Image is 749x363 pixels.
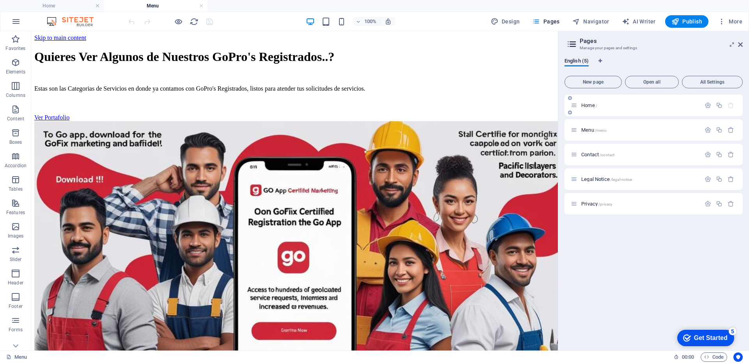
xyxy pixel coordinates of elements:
[579,152,701,157] div: Contact/contact
[9,186,23,192] p: Tables
[682,76,743,88] button: All Settings
[579,177,701,182] div: Legal Notice/legal-notice
[581,102,597,108] span: Click to open page
[581,176,632,182] span: Click to open page
[674,352,694,362] h6: Session time
[611,177,632,182] span: /legal-notice
[595,128,607,132] span: /menu
[564,56,589,67] span: English (5)
[716,151,722,158] div: Duplicate
[685,80,739,84] span: All Settings
[6,92,25,98] p: Columns
[190,17,199,26] i: Reload page
[9,327,23,333] p: Forms
[104,2,208,10] h4: Menu
[718,18,742,25] span: More
[598,202,612,206] span: /privacy
[58,2,66,9] div: 5
[353,17,380,26] button: 100%
[10,256,22,263] p: Slider
[581,201,612,207] span: Click to open page
[705,127,711,133] div: Settings
[716,127,722,133] div: Duplicate
[579,201,701,206] div: Privacy/privacy
[728,102,734,109] div: The startpage cannot be deleted
[716,102,722,109] div: Duplicate
[364,17,377,26] h6: 100%
[705,176,711,182] div: Settings
[564,58,743,73] div: Language Tabs
[5,163,27,169] p: Accordion
[705,151,711,158] div: Settings
[705,102,711,109] div: Settings
[619,15,659,28] button: AI Writer
[628,80,675,84] span: Open all
[568,80,618,84] span: New page
[579,103,701,108] div: Home/
[488,15,523,28] button: Design
[705,200,711,207] div: Settings
[716,176,722,182] div: Duplicate
[23,9,57,16] div: Get Started
[45,17,103,26] img: Editor Logo
[581,127,607,133] span: Click to open page
[687,354,689,360] span: :
[728,151,734,158] div: Remove
[715,15,745,28] button: More
[600,153,614,157] span: /contact
[579,127,701,132] div: Menu/menu
[733,352,743,362] button: Usercentrics
[6,4,63,20] div: Get Started 5 items remaining, 0% complete
[532,18,559,25] span: Pages
[9,303,23,309] p: Footer
[572,18,609,25] span: Navigator
[564,76,622,88] button: New page
[716,200,722,207] div: Duplicate
[728,200,734,207] div: Remove
[728,127,734,133] div: Remove
[174,17,183,26] button: Click here to leave preview mode and continue editing
[8,280,23,286] p: Header
[569,15,612,28] button: Navigator
[622,18,656,25] span: AI Writer
[3,3,55,10] a: Skip to main content
[701,352,727,362] button: Code
[671,18,702,25] span: Publish
[704,352,724,362] span: Code
[5,45,25,52] p: Favorites
[9,139,22,145] p: Boxes
[580,45,727,52] h3: Manage your pages and settings
[682,352,694,362] span: 00 00
[596,104,597,108] span: /
[581,152,614,157] span: Click to open page
[6,69,26,75] p: Elements
[189,17,199,26] button: reload
[6,209,25,216] p: Features
[625,76,679,88] button: Open all
[728,176,734,182] div: Remove
[6,352,27,362] a: Click to cancel selection. Double-click to open Pages
[580,38,743,45] h2: Pages
[488,15,523,28] div: Design (Ctrl+Alt+Y)
[7,116,24,122] p: Content
[385,18,392,25] i: On resize automatically adjust zoom level to fit chosen device.
[8,233,24,239] p: Images
[491,18,520,25] span: Design
[665,15,708,28] button: Publish
[529,15,563,28] button: Pages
